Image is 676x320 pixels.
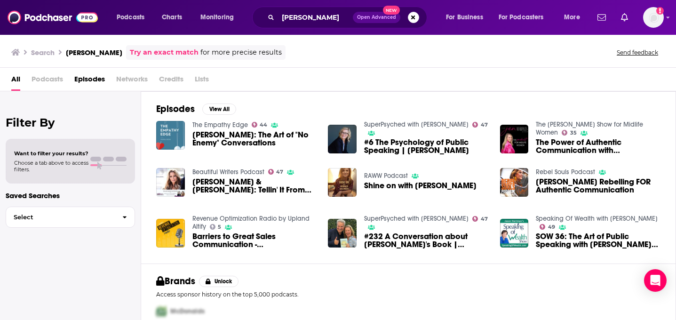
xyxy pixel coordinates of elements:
[446,11,483,24] span: For Business
[644,269,667,292] div: Open Intercom Messenger
[252,122,268,128] a: 44
[614,48,661,56] button: Send feedback
[472,216,488,222] a: 47
[500,168,529,197] img: Bronwyn Saglimbeni Rebelling FOR Authentic Communication
[364,182,477,190] span: Shine on with [PERSON_NAME]
[328,125,357,153] img: #6 The Psychology of Public Speaking | Bronwyn Saglimbeni
[156,168,185,197] img: Taylor Dayne & Bronwyn Saglimbeni: Tellin' It From Her Heart
[364,138,489,154] a: #6 The Psychology of Public Speaking | Bronwyn Saglimbeni
[14,150,88,157] span: Want to filter your results?
[261,7,436,28] div: Search podcasts, credits, & more...
[364,182,477,190] a: Shine on with Bronwyn Saglimbeni
[192,232,317,248] span: Barriers to Great Sales Communication - [PERSON_NAME]
[195,72,209,91] span: Lists
[170,307,205,315] span: McDonalds
[481,123,488,127] span: 47
[199,276,239,287] button: Unlock
[536,232,660,248] a: SOW 36: The Art of Public Speaking with Bronwyn Saglimbeni Corporate Communications Expert
[364,232,489,248] a: #232 A Conversation about Adam's Book | Bronwyn Saglimbeni Interviews Me, Adam Dorsay
[156,291,660,298] p: Access sponsor history on the top 5,000 podcasts.
[548,225,555,229] span: 49
[8,8,98,26] img: Podchaser - Follow, Share and Rate Podcasts
[31,48,55,57] h3: Search
[192,178,317,194] a: Taylor Dayne & Bronwyn Saglimbeni: Tellin' It From Her Heart
[570,131,577,135] span: 35
[472,122,488,128] a: 47
[117,11,144,24] span: Podcasts
[156,219,185,248] a: Barriers to Great Sales Communication - Bronwyn Saglimbeni
[218,225,221,229] span: 5
[130,47,199,58] a: Try an exact match
[536,120,643,136] a: The Jen Marples Show for Midlife Women
[594,9,610,25] a: Show notifications dropdown
[14,160,88,173] span: Choose a tab above to access filters.
[156,275,195,287] h2: Brands
[536,178,660,194] span: [PERSON_NAME] Rebelling FOR Authentic Communication
[364,120,469,128] a: SuperPsyched with Dr. Adam Dorsay
[278,10,353,25] input: Search podcasts, credits, & more...
[210,224,222,230] a: 5
[200,11,234,24] span: Monitoring
[364,232,489,248] span: #232 A Conversation about [PERSON_NAME]'s Book | [PERSON_NAME] Interviews Me, [PERSON_NAME]
[364,215,469,223] a: SuperPsyched with Dr. Adam Dorsay
[383,6,400,15] span: New
[11,72,20,91] a: All
[202,104,236,115] button: View All
[357,15,396,20] span: Open Advanced
[6,116,135,129] h2: Filter By
[74,72,105,91] a: Episodes
[162,11,182,24] span: Charts
[200,47,282,58] span: for more precise results
[500,219,529,248] img: SOW 36: The Art of Public Speaking with Bronwyn Saglimbeni Corporate Communications Expert
[536,168,595,176] a: Rebel Souls Podcast
[536,178,660,194] a: Bronwyn Saglimbeni Rebelling FOR Authentic Communication
[536,138,660,154] a: The Power of Authentic Communication with Bronwyn Saglimbeni
[364,172,408,180] a: RAWW Podcast
[156,103,236,115] a: EpisodesView All
[328,219,357,248] img: #232 A Conversation about Adam's Book | Bronwyn Saglimbeni Interviews Me, Adam Dorsay
[192,232,317,248] a: Barriers to Great Sales Communication - Bronwyn Saglimbeni
[500,125,529,153] img: The Power of Authentic Communication with Bronwyn Saglimbeni
[194,10,246,25] button: open menu
[66,48,122,57] h3: [PERSON_NAME]
[192,131,317,147] a: Bronwyn Saglimbeni: The Art of "No Enemy" Conversations
[617,9,632,25] a: Show notifications dropdown
[159,72,183,91] span: Credits
[557,10,592,25] button: open menu
[276,170,283,174] span: 47
[643,7,664,28] span: Logged in as megcassidy
[156,10,188,25] a: Charts
[192,178,317,194] span: [PERSON_NAME] & [PERSON_NAME]: Tellin' It From Her Heart
[562,130,577,136] a: 35
[260,123,267,127] span: 44
[192,131,317,147] span: [PERSON_NAME]: The Art of "No Enemy" Conversations
[6,207,135,228] button: Select
[643,7,664,28] img: User Profile
[192,168,264,176] a: Beautiful Writers Podcast
[156,103,195,115] h2: Episodes
[328,168,357,197] img: Shine on with Bronwyn Saglimbeni
[536,215,658,223] a: Speaking Of Wealth with Jason Hartman
[192,215,310,231] a: Revenue Optimization Radio by Upland Altify
[493,10,557,25] button: open menu
[32,72,63,91] span: Podcasts
[156,121,185,150] a: Bronwyn Saglimbeni: The Art of "No Enemy" Conversations
[481,217,488,221] span: 47
[192,121,248,129] a: The Empathy Edge
[268,169,284,175] a: 47
[540,224,555,230] a: 49
[6,214,115,220] span: Select
[110,10,157,25] button: open menu
[116,72,148,91] span: Networks
[536,138,660,154] span: The Power of Authentic Communication with [PERSON_NAME]
[656,7,664,15] svg: Add a profile image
